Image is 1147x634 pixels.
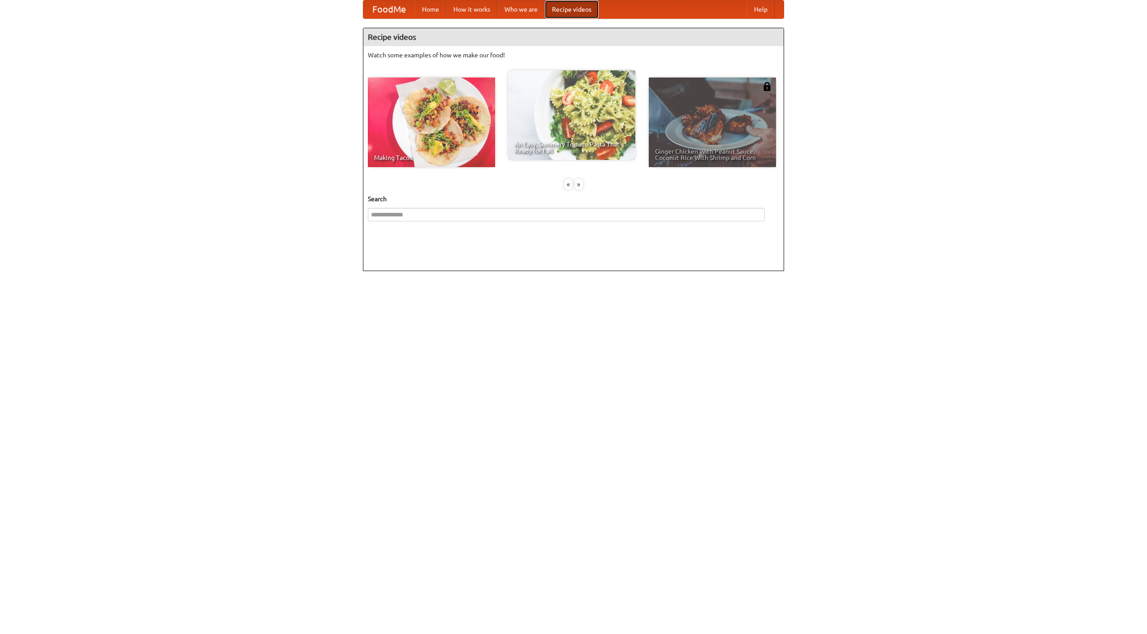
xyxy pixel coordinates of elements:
a: How it works [446,0,497,18]
p: Watch some examples of how we make our food! [368,51,779,60]
a: An Easy, Summery Tomato Pasta That's Ready for Fall [508,70,635,160]
a: Home [415,0,446,18]
a: Recipe videos [545,0,599,18]
a: Help [747,0,775,18]
img: 483408.png [763,82,772,91]
a: Making Tacos [368,78,495,167]
div: « [564,179,572,190]
a: FoodMe [363,0,415,18]
h5: Search [368,194,779,203]
h4: Recipe videos [363,28,784,46]
div: » [575,179,583,190]
span: An Easy, Summery Tomato Pasta That's Ready for Fall [514,141,629,154]
span: Making Tacos [374,155,489,161]
a: Who we are [497,0,545,18]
